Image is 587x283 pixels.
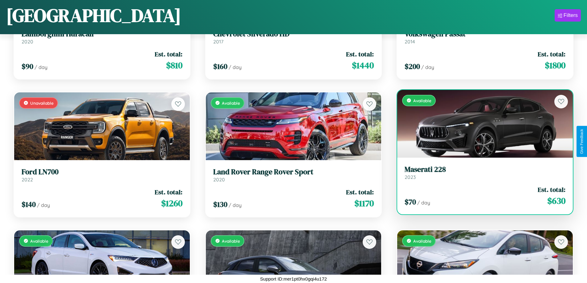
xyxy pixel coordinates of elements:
span: Available [222,238,240,244]
span: Available [413,238,431,244]
span: Est. total: [155,188,182,196]
span: Est. total: [346,50,374,59]
div: Filters [564,12,578,18]
span: Unavailable [30,100,54,106]
span: / day [417,200,430,206]
span: 2022 [22,176,33,183]
span: $ 140 [22,199,36,209]
span: $ 130 [213,199,227,209]
span: Available [30,238,48,244]
span: / day [229,202,242,208]
a: Chevrolet Silverado HD2017 [213,30,374,45]
span: $ 1260 [161,197,182,209]
span: 2014 [405,38,415,45]
h3: Chevrolet Silverado HD [213,30,374,38]
button: Filters [555,9,581,22]
span: / day [229,64,242,70]
span: / day [35,64,47,70]
a: Lamborghini Huracan2020 [22,30,182,45]
a: Maserati 2282023 [405,165,565,180]
span: / day [37,202,50,208]
span: 2023 [405,174,416,180]
a: Ford LN7002022 [22,168,182,183]
span: Available [222,100,240,106]
h3: Land Rover Range Rover Sport [213,168,374,176]
span: $ 90 [22,61,33,71]
span: $ 630 [547,195,565,207]
span: Est. total: [346,188,374,196]
span: 2020 [213,176,225,183]
span: 2020 [22,38,33,45]
span: $ 1440 [352,59,374,71]
h3: Maserati 228 [405,165,565,174]
span: $ 200 [405,61,420,71]
h3: Ford LN700 [22,168,182,176]
span: Available [413,98,431,103]
span: Est. total: [538,185,565,194]
a: Volkswagen Passat2014 [405,30,565,45]
p: Support ID: mer1pt0hx0gqi4u172 [260,275,327,283]
span: $ 70 [405,197,416,207]
h1: [GEOGRAPHIC_DATA] [6,3,181,28]
span: Est. total: [155,50,182,59]
h3: Volkswagen Passat [405,30,565,38]
span: Est. total: [538,50,565,59]
span: $ 1170 [354,197,374,209]
span: $ 810 [166,59,182,71]
span: 2017 [213,38,223,45]
span: / day [421,64,434,70]
span: $ 1800 [545,59,565,71]
h3: Lamborghini Huracan [22,30,182,38]
a: Land Rover Range Rover Sport2020 [213,168,374,183]
span: $ 160 [213,61,227,71]
div: Give Feedback [580,129,584,154]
